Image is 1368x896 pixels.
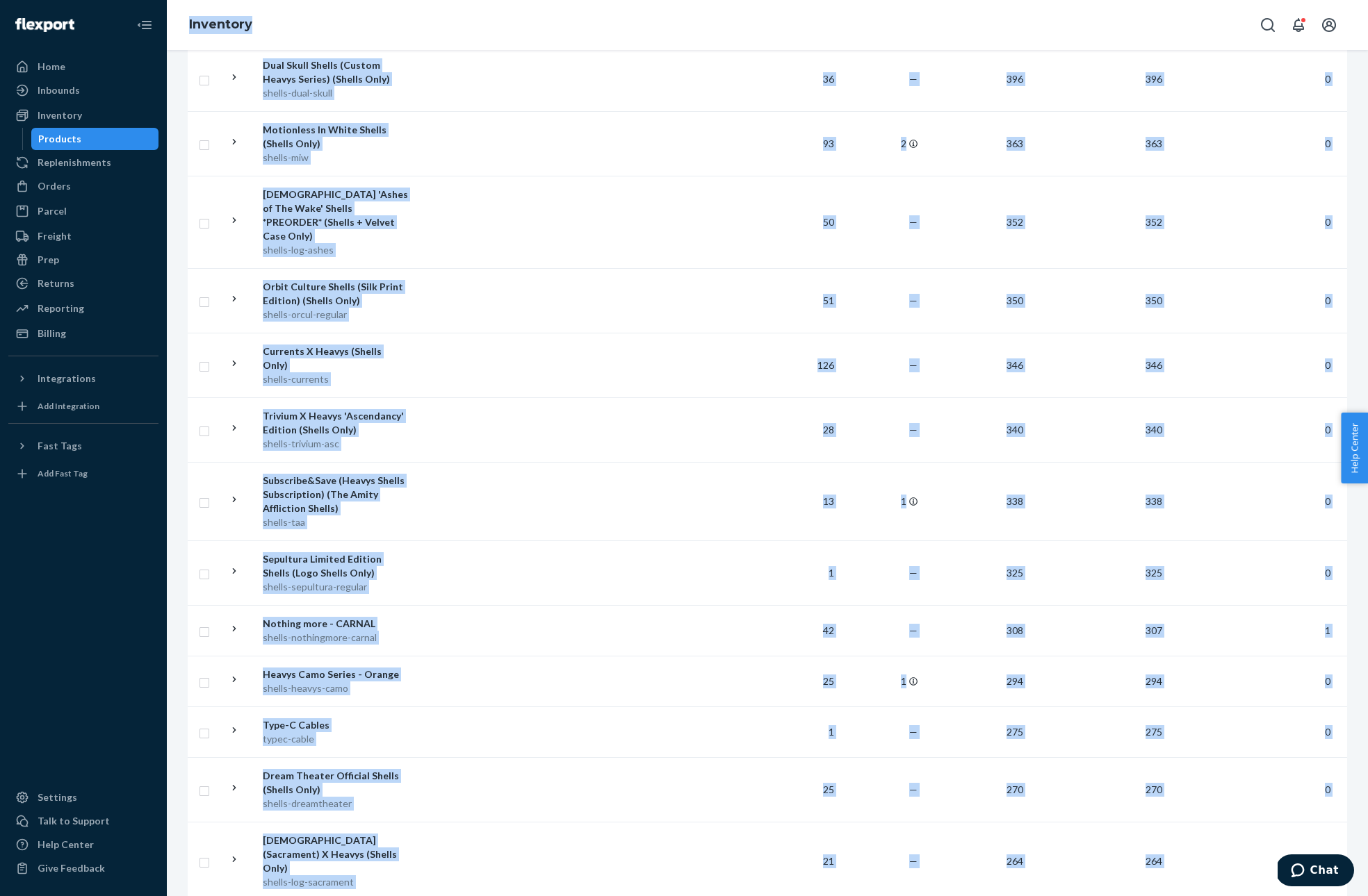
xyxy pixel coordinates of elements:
div: Add Integration [38,400,99,412]
a: Orders [8,175,158,197]
td: 13 [756,462,840,540]
span: 0 [1319,216,1336,228]
div: shells-taa [263,515,408,529]
span: — [909,424,918,435]
div: Sepultura Limited Edition Shells (Logo Shells Only) [263,552,408,580]
button: Open Search Box [1254,11,1282,39]
a: Returns [8,272,158,294]
span: 264 [1140,855,1168,867]
div: Settings [38,790,77,804]
span: 0 [1319,424,1336,435]
div: shells-heavys-camo [263,681,408,695]
td: 28 [756,397,840,462]
span: 350 [1001,294,1029,306]
span: 308 [1001,624,1029,636]
a: Inventory [189,17,252,32]
span: 0 [1319,294,1336,306]
div: Products [38,132,81,146]
a: Help Center [8,833,158,856]
a: Home [8,56,158,78]
div: Freight [38,229,72,243]
td: 25 [756,656,840,706]
td: 126 [756,333,840,397]
span: 275 [1001,726,1029,738]
a: Billing [8,322,158,345]
span: 294 [1001,675,1029,687]
div: Home [38,60,65,74]
div: Billing [38,326,66,340]
span: 0 [1319,783,1336,795]
button: Close Navigation [131,11,158,39]
div: Inbounds [38,83,80,97]
div: Returns [38,276,74,290]
div: shells-currents [263,372,408,386]
button: Integrations [8,367,158,390]
div: Currents X Heavys (Shells Only) [263,345,408,372]
div: shells-nothingmore-carnal [263,631,408,645]
a: Freight [8,225,158,247]
span: 307 [1140,624,1168,636]
div: Prep [38,253,59,267]
button: Fast Tags [8,435,158,457]
div: Orbit Culture Shells (Silk Print Edition) (Shells Only) [263,280,408,308]
div: shells-dreamtheater [263,797,408,811]
div: Heavys Camo Series - Orange [263,667,408,681]
button: Help Center [1341,413,1368,483]
span: 264 [1001,855,1029,867]
span: — [909,73,918,85]
a: Inventory [8,104,158,126]
span: 0 [1319,359,1336,371]
span: 0 [1319,675,1336,687]
span: 270 [1140,783,1168,795]
span: — [909,567,918,579]
div: Type-C Cables [263,718,408,732]
span: 325 [1001,567,1029,579]
button: Open notifications [1285,11,1312,39]
div: Integrations [38,372,96,385]
span: 338 [1140,495,1168,507]
button: Give Feedback [8,857,158,879]
span: 275 [1140,726,1168,738]
div: shells-log-ashes [263,243,408,257]
span: — [909,359,918,371]
a: Inbounds [8,79,158,101]
span: 270 [1001,783,1029,795]
iframe: Opens a widget where you can chat to one of our agents [1278,854,1354,889]
span: 346 [1140,359,1168,371]
td: 25 [756,757,840,822]
span: — [909,726,918,738]
span: 396 [1001,73,1029,85]
td: 42 [756,605,840,656]
div: shells-log-sacrament [263,875,408,889]
a: Replenishments [8,151,158,174]
div: Talk to Support [38,814,110,828]
span: 0 [1319,567,1336,579]
span: — [909,294,918,306]
span: 0 [1319,138,1336,149]
td: 93 [756,111,840,176]
div: Nothing more - CARNAL [263,617,408,631]
div: shells-orcul-regular [263,308,408,322]
div: typec-cable [263,732,408,746]
div: Give Feedback [38,861,105,875]
a: Parcel [8,200,158,222]
td: 1 [756,540,840,605]
td: 1 [840,462,923,540]
div: Fast Tags [38,439,82,453]
span: — [909,783,918,795]
span: 363 [1001,138,1029,149]
span: 346 [1001,359,1029,371]
div: Inventory [38,108,82,122]
div: Parcel [38,204,67,218]
a: Prep [8,249,158,271]
div: [DEMOGRAPHIC_DATA] (Sacrament) X Heavys (Shells Only) [263,833,408,875]
div: shells-dual-skull [263,86,408,100]
img: Flexport logo [15,18,74,32]
a: Reporting [8,297,158,320]
td: 50 [756,176,840,268]
a: Products [31,128,159,150]
div: Dream Theater Official Shells (Shells Only) [263,769,408,797]
button: Open account menu [1315,11,1343,39]
span: 396 [1140,73,1168,85]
